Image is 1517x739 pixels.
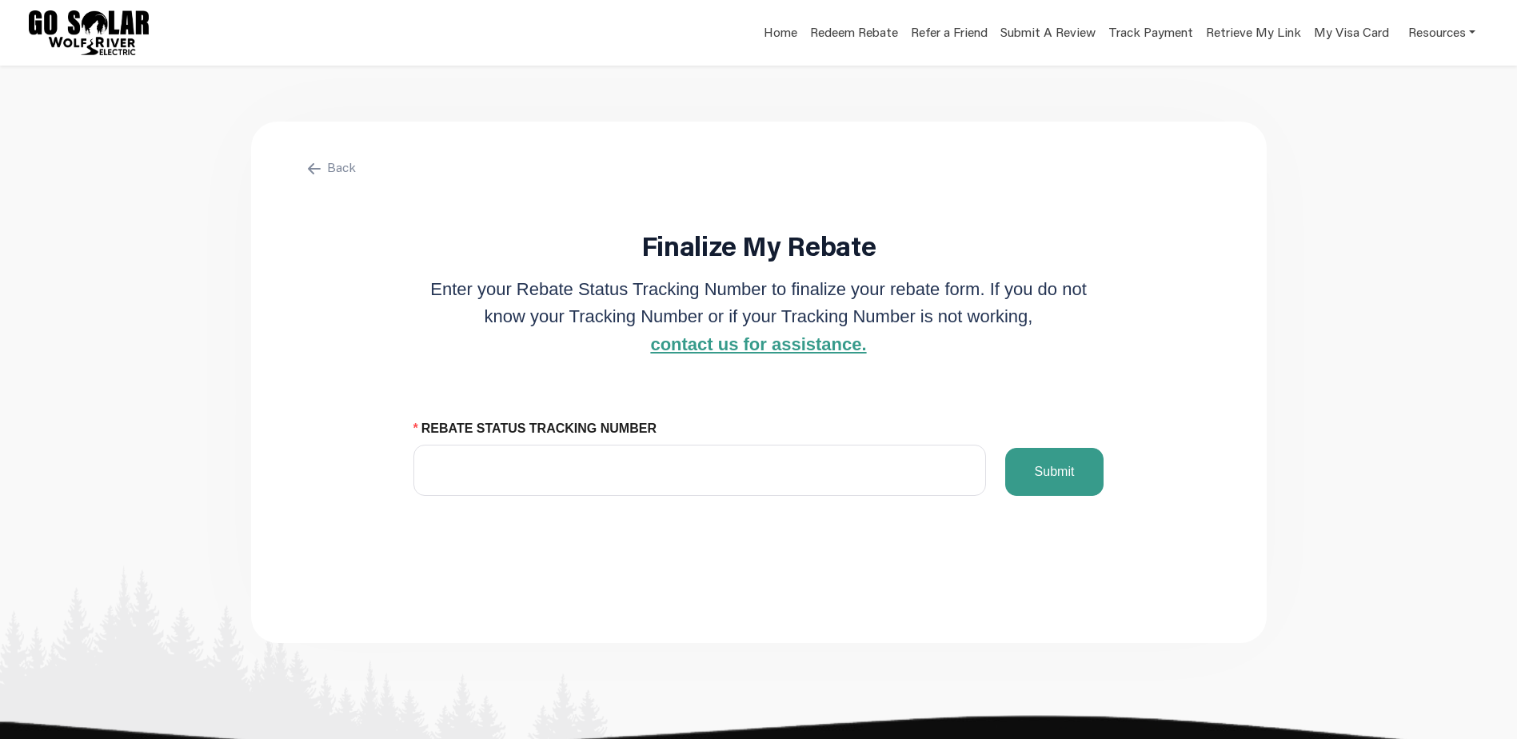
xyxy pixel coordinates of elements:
[1408,16,1475,49] a: Resources
[1005,448,1104,496] button: Submit
[541,229,976,262] h1: Finalize My Rebate
[1206,23,1301,46] a: Retrieve My Link
[645,330,871,359] button: contact us for assistance.
[911,23,988,46] a: Refer a Friend
[764,23,797,46] a: Home
[1108,23,1193,46] a: Track Payment
[1314,16,1389,49] a: My Visa Card
[810,23,898,46] a: Redeem Rebate
[301,158,1216,177] div: Back
[29,10,149,55] img: Program logo
[413,419,669,438] label: REBATE STATUS TRACKING NUMBER
[1000,23,1096,46] a: Submit A Review
[413,445,986,496] input: REBATE STATUS TRACKING NUMBER
[413,276,1104,359] div: Enter your Rebate Status Tracking Number to finalize your rebate form. If you do not know your Tr...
